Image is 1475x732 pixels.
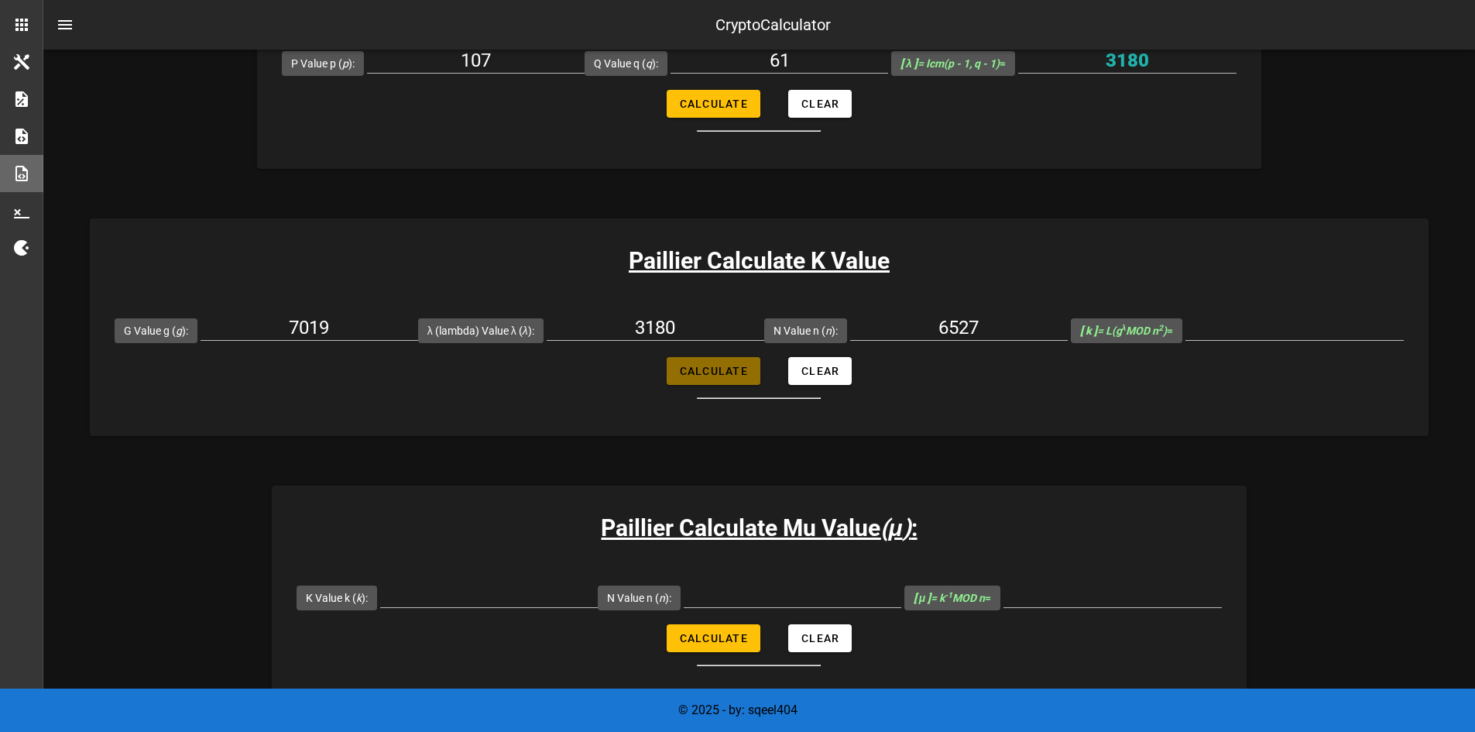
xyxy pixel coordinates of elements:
[914,592,985,604] i: = k MOD n
[356,592,362,604] i: k
[900,57,918,70] b: [ λ ]
[715,13,831,36] div: CryptoCalculator
[1080,325,1097,337] b: [ k ]
[342,57,348,70] i: p
[900,57,1000,70] i: = lcm(p - 1, q - 1)
[1080,325,1174,337] span: =
[945,590,952,600] sup: -1
[667,357,760,385] button: Calculate
[1080,325,1168,337] i: = L(g MOD n )
[291,56,355,71] label: P Value p ( ):
[272,510,1247,545] h3: Paillier Calculate Mu Value :
[914,592,931,604] b: [ μ ]
[1158,323,1163,333] sup: 2
[646,57,652,70] i: q
[900,57,1006,70] span: =
[667,624,760,652] button: Calculate
[678,703,798,717] span: © 2025 - by: sqeel404
[667,90,760,118] button: Calculate
[788,357,852,385] button: Clear
[306,590,368,606] label: K Value k ( ):
[880,514,911,541] i: ( )
[1122,323,1127,333] sup: λ
[594,56,658,71] label: Q Value q ( ):
[888,514,902,541] b: μ
[124,323,188,339] label: G Value g ( ):
[523,325,528,337] i: λ
[788,90,852,118] button: Clear
[46,6,84,43] button: nav-menu-toggle
[427,323,534,339] label: λ (lambda) Value λ ( ):
[679,98,748,110] span: Calculate
[679,632,748,644] span: Calculate
[801,632,839,644] span: Clear
[788,624,852,652] button: Clear
[801,98,839,110] span: Clear
[914,592,991,604] span: =
[679,365,748,377] span: Calculate
[825,325,832,337] i: n
[176,325,182,337] i: g
[607,590,671,606] label: N Value n ( ):
[774,323,838,339] label: N Value n ( ):
[90,243,1429,278] h3: Paillier Calculate K Value
[659,592,665,604] i: n
[801,365,839,377] span: Clear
